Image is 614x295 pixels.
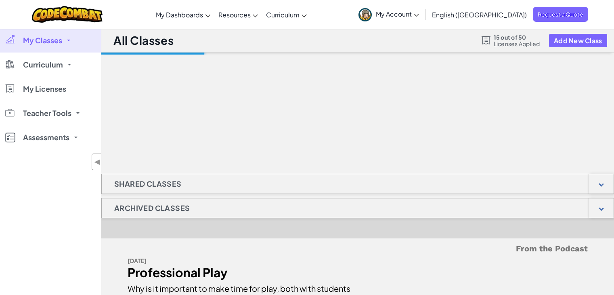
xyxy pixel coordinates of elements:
a: English ([GEOGRAPHIC_DATA]) [428,4,531,25]
div: Professional Play [128,267,352,278]
span: Teacher Tools [23,110,71,117]
span: My Account [376,10,419,18]
a: Curriculum [262,4,311,25]
span: My Dashboards [156,11,203,19]
span: Resources [218,11,251,19]
img: avatar [358,8,372,21]
span: Curriculum [266,11,300,19]
div: [DATE] [128,255,352,267]
span: Assessments [23,134,69,141]
a: My Account [354,2,423,27]
h1: Archived Classes [102,198,202,218]
h5: From the Podcast [128,242,588,255]
h1: All Classes [113,33,174,48]
span: Curriculum [23,61,63,68]
a: Resources [214,4,262,25]
span: 15 out of 50 [494,34,540,40]
span: ◀ [94,156,101,168]
a: Request a Quote [533,7,588,22]
a: My Dashboards [152,4,214,25]
span: Licenses Applied [494,40,540,47]
span: English ([GEOGRAPHIC_DATA]) [432,11,527,19]
img: CodeCombat logo [32,6,103,23]
span: My Licenses [23,85,66,93]
button: Add New Class [549,34,607,47]
h1: Shared Classes [102,174,194,194]
span: My Classes [23,37,62,44]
